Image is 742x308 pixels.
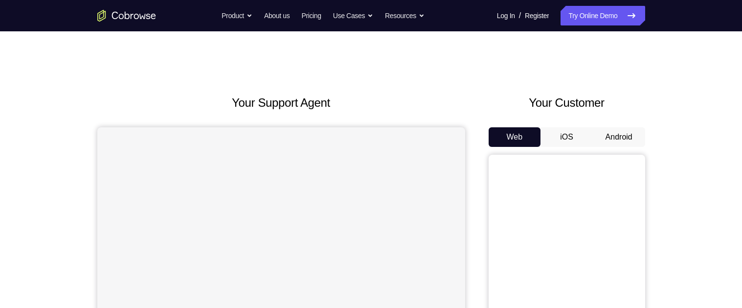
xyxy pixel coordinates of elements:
a: About us [264,6,290,25]
button: Use Cases [333,6,373,25]
button: Product [222,6,252,25]
button: Android [593,127,645,147]
a: Go to the home page [97,10,156,22]
h2: Your Support Agent [97,94,465,112]
a: Pricing [301,6,321,25]
button: Resources [385,6,425,25]
button: iOS [540,127,593,147]
button: Web [489,127,541,147]
h2: Your Customer [489,94,645,112]
a: Log In [497,6,515,25]
a: Register [525,6,549,25]
span: / [519,10,521,22]
a: Try Online Demo [561,6,645,25]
